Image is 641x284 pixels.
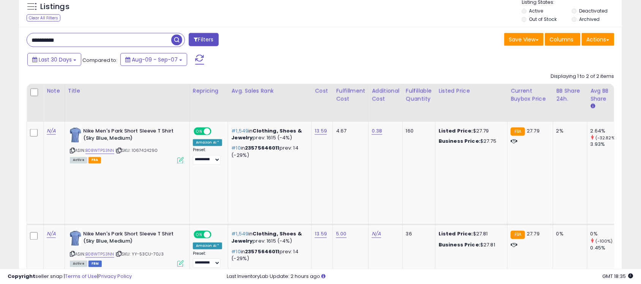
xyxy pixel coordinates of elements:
span: Clothing, Shoes & Jewelry [231,127,302,141]
p: in prev: 14 (-29%) [231,249,306,262]
span: 27.79 [527,127,540,134]
button: Filters [189,33,218,46]
small: Avg BB Share. [590,103,595,110]
span: FBM [88,261,102,267]
span: #10 [231,145,240,152]
b: Nike Men's Park Short Sleeve T Shirt (Sky Blue, Medium) [83,128,175,144]
span: Aug-09 - Sep-07 [132,56,178,63]
span: 2025-10-8 18:35 GMT [603,273,633,280]
div: 2.64% [590,128,621,134]
a: B08WTPS3NN [85,251,114,258]
span: Clothing, Shoes & Jewelry [231,230,302,245]
div: 0.45% [590,245,621,252]
div: $27.79 [439,128,502,134]
label: Active [529,8,543,14]
small: FBA [511,231,525,239]
div: Preset: [193,251,223,268]
div: Current Buybox Price [511,87,550,103]
b: Listed Price: [439,230,473,238]
div: $27.81 [439,231,502,238]
img: 31ed8Qc210L._SL40_.jpg [70,231,81,246]
a: N/A [47,230,56,238]
div: 160 [406,128,429,134]
div: Additional Cost [372,87,399,103]
a: Terms of Use [65,273,97,280]
a: 5.00 [336,230,347,238]
span: #10 [231,248,240,256]
a: 13.59 [315,230,327,238]
a: B08WTPS3NN [85,148,114,154]
b: Listed Price: [439,127,473,134]
div: 4.67 [336,128,363,134]
span: Last 30 Days [39,56,72,63]
div: 0% [556,231,581,238]
span: All listings currently available for purchase on Amazon [70,261,87,267]
span: #1,549 [231,127,248,134]
p: in prev: 1615 (-4%) [231,128,306,141]
h5: Listings [40,2,69,12]
div: 2% [556,128,581,134]
p: in prev: 1615 (-4%) [231,231,306,245]
span: OFF [210,128,223,135]
div: ASIN: [70,128,184,163]
div: 36 [406,231,429,238]
strong: Copyright [8,273,35,280]
a: Privacy Policy [98,273,132,280]
div: Listed Price [439,87,504,95]
span: OFF [210,232,223,238]
div: Avg. Sales Rank [231,87,308,95]
a: N/A [372,230,381,238]
div: Last InventoryLab Update: 2 hours ago. [227,273,633,280]
div: 0% [590,231,621,238]
div: Avg BB Share [590,87,618,103]
span: ON [194,128,204,135]
label: Archived [579,16,600,22]
div: $27.81 [439,242,502,249]
a: 0.38 [372,127,382,135]
b: Business Price: [439,138,480,145]
small: (-100%) [595,238,613,245]
span: FBA [88,157,101,164]
div: seller snap | | [8,273,132,280]
small: FBA [511,128,525,136]
button: Columns [545,33,581,46]
a: N/A [47,127,56,135]
span: 23575646011 [245,145,279,152]
span: 23575646011 [245,248,279,256]
div: Amazon AI * [193,243,223,249]
div: Repricing [193,87,225,95]
div: ASIN: [70,231,184,266]
button: Save View [504,33,544,46]
button: Aug-09 - Sep-07 [120,53,187,66]
span: Columns [550,36,574,43]
div: Title [68,87,186,95]
div: Note [47,87,62,95]
span: ON [194,232,204,238]
small: (-32.82%) [595,135,617,141]
b: Nike Men's Park Short Sleeve T Shirt (Sky Blue, Medium) [83,231,175,247]
span: All listings currently available for purchase on Amazon [70,157,87,164]
img: 31ed8Qc210L._SL40_.jpg [70,128,81,143]
div: Fulfillment Cost [336,87,365,103]
label: Out of Stock [529,16,557,22]
p: in prev: 14 (-29%) [231,145,306,159]
b: Business Price: [439,241,480,249]
span: 27.79 [527,230,540,238]
a: 13.59 [315,127,327,135]
span: | SKU: 1067424290 [115,148,158,154]
div: Amazon AI * [193,139,223,146]
div: Fulfillable Quantity [406,87,432,103]
button: Actions [582,33,614,46]
span: Compared to: [82,57,117,64]
span: #1,549 [231,230,248,238]
div: 3.93% [590,141,621,148]
div: BB Share 24h. [556,87,584,103]
div: $27.75 [439,138,502,145]
div: Clear All Filters [27,14,60,22]
label: Deactivated [579,8,608,14]
span: | SKU: YY-53CU-70J3 [115,251,164,257]
div: Cost [315,87,330,95]
div: Preset: [193,148,223,165]
div: Displaying 1 to 2 of 2 items [551,73,614,80]
button: Last 30 Days [27,53,81,66]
